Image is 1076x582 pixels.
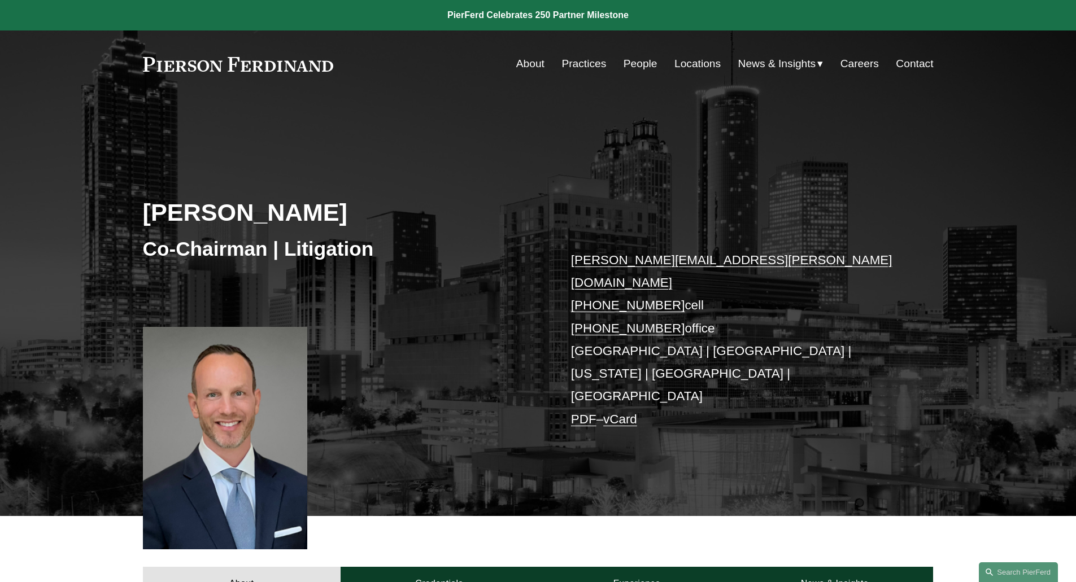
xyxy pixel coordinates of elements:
a: Search this site [979,562,1058,582]
a: Locations [674,53,721,75]
a: folder dropdown [738,53,824,75]
a: PDF [571,412,596,426]
a: Contact [896,53,933,75]
p: cell office [GEOGRAPHIC_DATA] | [GEOGRAPHIC_DATA] | [US_STATE] | [GEOGRAPHIC_DATA] | [GEOGRAPHIC_... [571,249,900,431]
a: Careers [840,53,879,75]
a: [PHONE_NUMBER] [571,321,685,335]
a: About [516,53,544,75]
a: [PERSON_NAME][EMAIL_ADDRESS][PERSON_NAME][DOMAIN_NAME] [571,253,892,290]
a: vCard [603,412,637,426]
a: People [624,53,657,75]
a: [PHONE_NUMBER] [571,298,685,312]
a: Practices [561,53,606,75]
span: News & Insights [738,54,816,74]
h3: Co-Chairman | Litigation [143,237,538,261]
h2: [PERSON_NAME] [143,198,538,227]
